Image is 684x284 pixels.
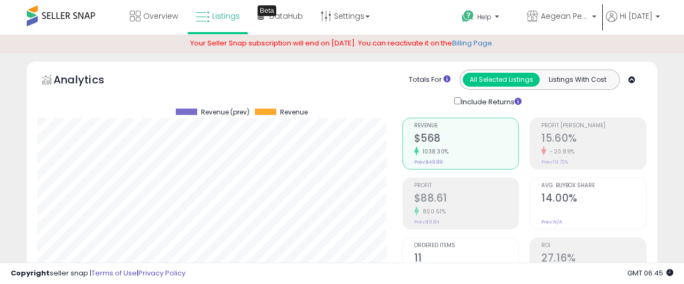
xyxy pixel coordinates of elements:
h5: Analytics [53,72,125,90]
span: Help [477,12,492,21]
strong: Copyright [11,268,50,278]
span: Avg. Buybox Share [541,183,646,189]
span: Overview [143,11,178,21]
span: Aegean Pearl [541,11,589,21]
div: Totals For [409,75,450,85]
h2: 27.16% [541,252,646,266]
span: Revenue (prev) [201,109,250,116]
span: DataHub [269,11,303,21]
span: Profit [414,183,519,189]
a: Terms of Use [91,268,137,278]
span: Revenue [280,109,308,116]
a: Billing Page [452,38,492,48]
small: 800.51% [419,208,446,216]
h2: 14.00% [541,192,646,206]
small: 1038.30% [419,148,449,156]
small: Prev: N/A [541,219,562,225]
span: Revenue [414,123,519,129]
h2: $568 [414,132,519,147]
small: Prev: $9.84 [414,219,439,225]
small: Prev: 19.72% [541,159,568,165]
div: Tooltip anchor [258,5,276,16]
button: All Selected Listings [463,73,540,87]
button: Listings With Cost [539,73,616,87]
h2: 11 [414,252,519,266]
span: Your Seller Snap subscription will end on [DATE]. You can reactivate it on the . [190,38,494,48]
span: Listings [212,11,240,21]
span: ROI [541,243,646,249]
h2: $88.61 [414,192,519,206]
a: Help [453,2,517,35]
small: Prev: $49.89 [414,159,443,165]
div: Include Returns [446,95,534,108]
h2: 15.60% [541,132,646,147]
a: Privacy Policy [138,268,185,278]
small: -20.89% [546,148,575,156]
span: Profit [PERSON_NAME] [541,123,646,129]
span: Hi [DATE] [620,11,652,21]
span: 2025-09-11 06:45 GMT [627,268,673,278]
span: Ordered Items [414,243,519,249]
div: seller snap | | [11,268,185,279]
a: Hi [DATE] [606,11,660,35]
i: Get Help [461,10,475,23]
